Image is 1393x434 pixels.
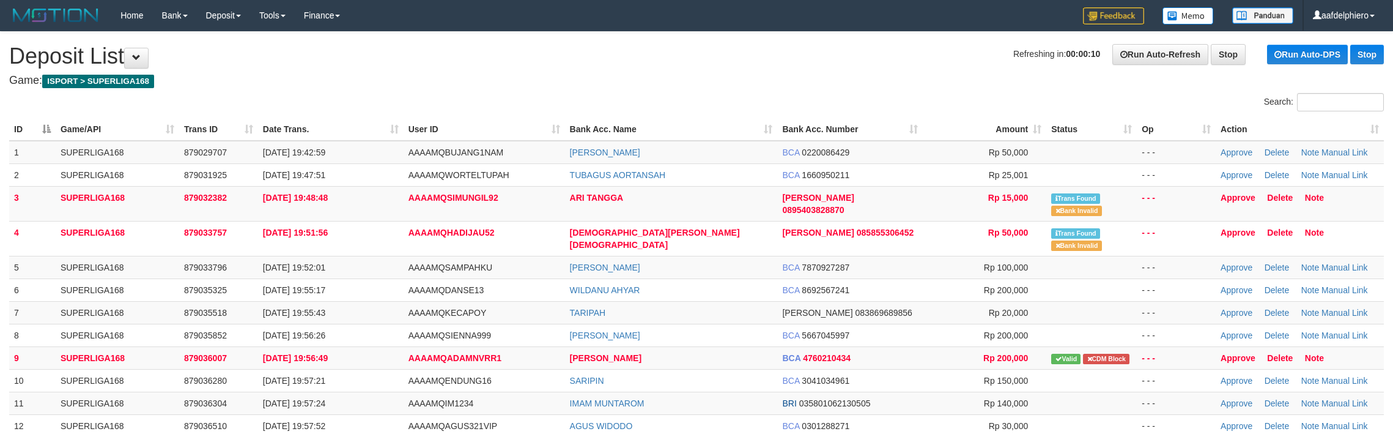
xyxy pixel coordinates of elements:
[56,118,179,141] th: Game/API: activate to sort column ascending
[1321,285,1368,295] a: Manual Link
[263,421,325,431] span: [DATE] 19:57:52
[9,279,56,301] td: 6
[857,228,914,238] span: Copy 085855306452 to clipboard
[56,279,179,301] td: SUPERLIGA168
[1301,421,1320,431] a: Note
[1137,141,1216,164] td: - - -
[263,398,325,408] span: [DATE] 19:57:24
[802,421,849,431] span: Copy 0301288271 to clipboard
[1305,353,1324,363] a: Note
[570,263,640,272] a: [PERSON_NAME]
[984,285,1028,295] span: Rp 200,000
[989,308,1029,318] span: Rp 20,000
[984,263,1028,272] span: Rp 100,000
[184,353,227,363] span: 879036007
[408,331,491,340] span: AAAAMQSIENNA999
[263,376,325,386] span: [DATE] 19:57:21
[9,324,56,346] td: 8
[1137,301,1216,324] td: - - -
[1265,263,1289,272] a: Delete
[984,398,1028,408] span: Rp 140,000
[1083,354,1129,364] span: Transfer CDM blocked
[1137,186,1216,221] td: - - -
[184,285,227,295] span: 879035325
[1137,163,1216,186] td: - - -
[408,148,504,157] span: AAAAMQBUJANG1NAM
[9,186,56,221] td: 3
[408,170,509,180] span: AAAAMQWORTELTUPAH
[408,376,492,386] span: AAAAMQENDUNG16
[1221,331,1252,340] a: Approve
[184,331,227,340] span: 879035852
[989,170,1029,180] span: Rp 25,001
[802,148,849,157] span: Copy 0220086429 to clipboard
[184,421,227,431] span: 879036510
[408,353,501,363] span: AAAAMQADAMNVRR1
[1221,193,1255,203] a: Approve
[1221,421,1252,431] a: Approve
[56,163,179,186] td: SUPERLIGA168
[184,228,227,238] span: 879033757
[802,331,849,340] span: Copy 5667045997 to clipboard
[1265,398,1289,408] a: Delete
[42,75,154,88] span: ISPORT > SUPERLIGA168
[803,353,851,363] span: Copy 4760210434 to clipboard
[1305,193,1324,203] a: Note
[1321,421,1368,431] a: Manual Link
[782,228,854,238] span: [PERSON_NAME]
[1137,118,1216,141] th: Op: activate to sort column ascending
[1051,193,1100,204] span: Similar transaction found
[179,118,258,141] th: Trans ID: activate to sort column ascending
[184,148,227,157] span: 879029707
[1321,308,1368,318] a: Manual Link
[984,331,1028,340] span: Rp 200,000
[855,308,912,318] span: Copy 083869689856 to clipboard
[1321,331,1368,340] a: Manual Link
[1265,308,1289,318] a: Delete
[408,421,498,431] span: AAAAMQAGUS321VIP
[1211,44,1246,65] a: Stop
[1301,285,1320,295] a: Note
[1221,148,1252,157] a: Approve
[56,346,179,369] td: SUPERLIGA168
[1221,308,1252,318] a: Approve
[1265,285,1289,295] a: Delete
[258,118,404,141] th: Date Trans.: activate to sort column ascending
[1051,228,1100,239] span: Similar transaction found
[570,331,640,340] a: [PERSON_NAME]
[570,308,606,318] a: TARIPAH
[799,398,871,408] span: Copy 035801062130505 to clipboard
[1301,398,1320,408] a: Note
[1267,353,1293,363] a: Delete
[782,398,796,408] span: BRI
[9,141,56,164] td: 1
[1137,221,1216,256] td: - - -
[9,392,56,414] td: 11
[56,141,179,164] td: SUPERLIGA168
[9,369,56,392] td: 10
[9,301,56,324] td: 7
[1013,49,1100,59] span: Refreshing in:
[782,263,799,272] span: BCA
[782,193,854,203] span: [PERSON_NAME]
[263,331,325,340] span: [DATE] 19:56:26
[56,221,179,256] td: SUPERLIGA168
[1162,7,1214,24] img: Button%20Memo.svg
[263,228,328,238] span: [DATE] 19:51:56
[782,376,799,386] span: BCA
[9,75,1384,87] h4: Game:
[988,193,1028,203] span: Rp 15,000
[263,148,325,157] span: [DATE] 19:42:59
[56,256,179,279] td: SUPERLIGA168
[263,170,325,180] span: [DATE] 19:47:51
[408,193,498,203] span: AAAAMQSIMUNGIL92
[1301,308,1320,318] a: Note
[184,308,227,318] span: 879035518
[56,369,179,392] td: SUPERLIGA168
[570,170,666,180] a: TUBAGUS AORTANSAH
[1321,263,1368,272] a: Manual Link
[1137,392,1216,414] td: - - -
[782,170,799,180] span: BCA
[1221,228,1255,238] a: Approve
[1265,421,1289,431] a: Delete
